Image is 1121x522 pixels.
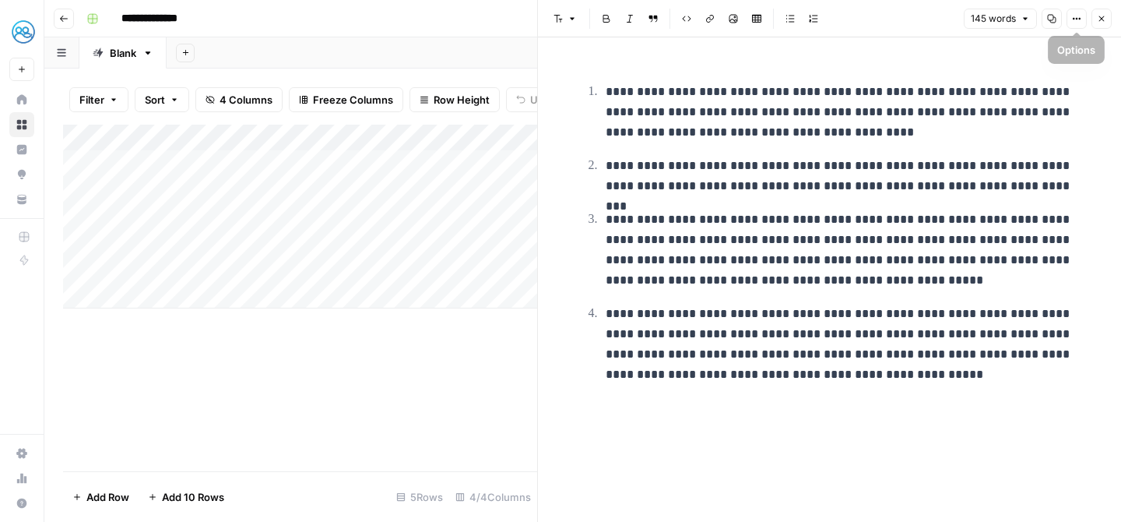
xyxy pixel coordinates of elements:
[139,485,234,510] button: Add 10 Rows
[9,187,34,212] a: Your Data
[409,87,500,112] button: Row Height
[86,489,129,505] span: Add Row
[313,92,393,108] span: Freeze Columns
[9,112,34,137] a: Browse
[971,12,1016,26] span: 145 words
[9,18,37,46] img: MyHealthTeam Logo
[110,45,136,61] div: Blank
[69,87,128,112] button: Filter
[9,491,34,516] button: Help + Support
[390,485,449,510] div: 5 Rows
[145,92,165,108] span: Sort
[79,92,104,108] span: Filter
[9,441,34,466] a: Settings
[289,87,403,112] button: Freeze Columns
[135,87,189,112] button: Sort
[195,87,283,112] button: 4 Columns
[449,485,537,510] div: 4/4 Columns
[9,137,34,162] a: Insights
[9,12,34,51] button: Workspace: MyHealthTeam
[964,9,1037,29] button: 145 words
[162,489,224,505] span: Add 10 Rows
[506,87,567,112] button: Undo
[79,37,167,69] a: Blank
[9,87,34,112] a: Home
[9,466,34,491] a: Usage
[63,485,139,510] button: Add Row
[434,92,490,108] span: Row Height
[9,162,34,187] a: Opportunities
[220,92,272,108] span: 4 Columns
